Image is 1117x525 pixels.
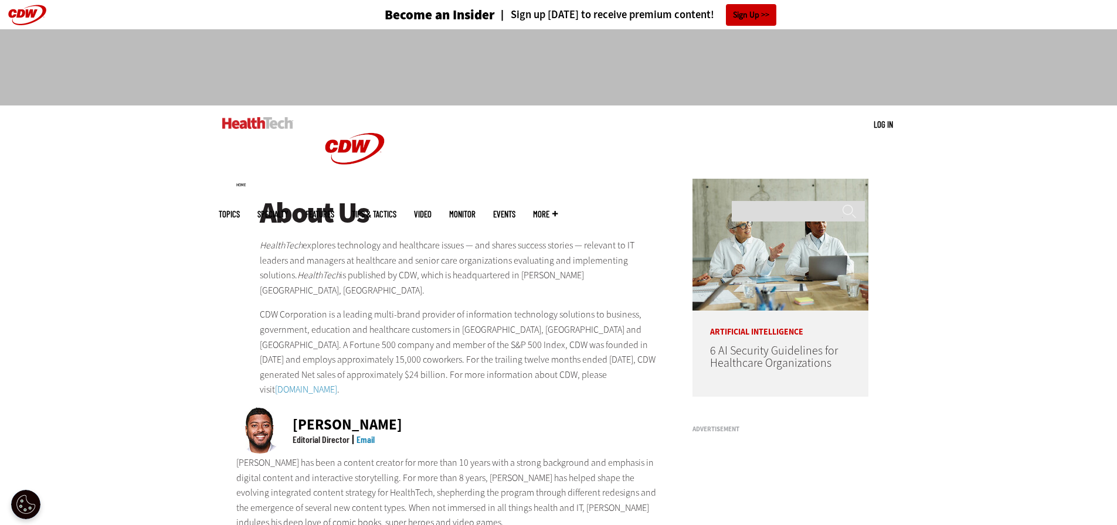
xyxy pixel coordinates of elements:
img: Doctors meeting in the office [692,179,868,311]
a: Events [493,210,515,219]
p: CDW Corporation is a leading multi-brand provider of information technology solutions to business... [260,307,662,397]
em: HealthTech [260,239,303,251]
h3: Advertisement [692,426,868,432]
p: Artificial Intelligence [692,311,868,336]
a: Become an Insider [341,8,495,22]
img: Home [222,117,293,129]
a: CDW [311,183,399,195]
a: Tips & Tactics [352,210,396,219]
a: Sign up [DATE] to receive premium content! [495,9,714,21]
a: Log in [874,119,893,129]
span: Topics [219,210,240,219]
img: Ricky Ribeiro [236,407,283,454]
div: User menu [874,118,893,131]
a: [DOMAIN_NAME] [275,383,337,396]
a: Video [414,210,432,219]
div: [PERSON_NAME] [293,417,402,432]
p: explores technology and healthcare issues — and shares success stories — relevant to IT leaders a... [260,238,662,298]
a: Email [357,434,375,445]
a: Features [305,210,334,219]
span: More [533,210,558,219]
h3: Become an Insider [385,8,495,22]
a: 6 AI Security Guidelines for Healthcare Organizations [710,343,838,371]
em: HealthTech [297,269,340,281]
img: Home [311,105,399,192]
span: Specialty [257,210,288,219]
iframe: advertisement [345,41,772,94]
a: Sign Up [726,4,776,26]
div: Editorial Director [293,435,349,444]
a: MonITor [449,210,476,219]
div: Cookie Settings [11,490,40,519]
button: Open Preferences [11,490,40,519]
